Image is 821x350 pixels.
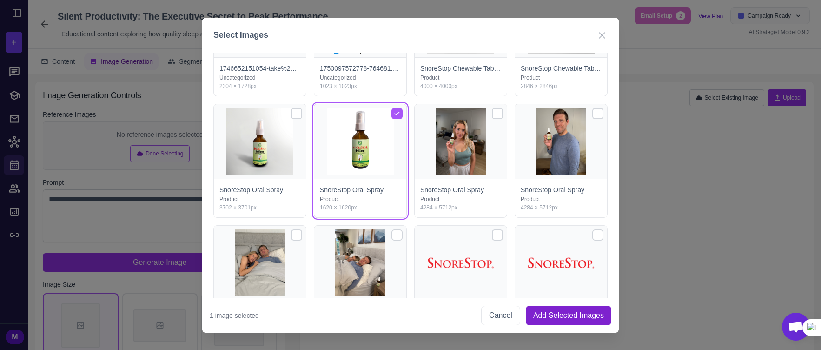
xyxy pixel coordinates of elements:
button: Cancel [481,305,520,325]
img: SnoreStop [418,230,503,296]
p: Uncategorized [320,74,401,82]
p: SnoreStop Oral Spray [521,185,602,195]
p: Product [320,195,401,203]
p: SnoreStop Oral Spray [219,185,300,195]
p: 3702 × 3701px [219,203,300,212]
p: 2304 × 1728px [219,82,300,90]
img: Couple in bed sleeping [235,229,285,296]
img: SnoreStop Oral Spray [327,108,394,175]
img: SnoreStop Oral Spray [436,108,486,175]
p: Product [420,195,501,203]
p: Product [219,195,300,203]
p: 4000 × 4000px [420,82,501,90]
p: 1620 × 1620px [320,203,401,212]
p: 2846 × 2846px [521,82,602,90]
p: Product [521,74,602,82]
p: Product [521,195,602,203]
p: 4284 × 5712px [420,203,501,212]
img: Couple Sleeping in bed snorestop oral spray bottle on the nightstand [335,229,385,296]
p: Uncategorized [219,74,300,82]
p: 4284 × 5712px [521,203,602,212]
p: 1023 × 1023px [320,82,401,90]
img: SnoreStop Oral Spray [536,108,586,175]
p: SnoreStop Oral Spray [420,185,501,195]
p: Product [420,74,501,82]
button: Add Selected Images [526,305,611,325]
img: 1745244478378-29567.png [519,239,603,287]
p: SnoreStop Oral Spray [320,185,401,195]
div: Open chat [782,313,810,341]
div: 1 image selected [210,310,259,320]
img: SnoreStop Oral Spray [226,108,293,175]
